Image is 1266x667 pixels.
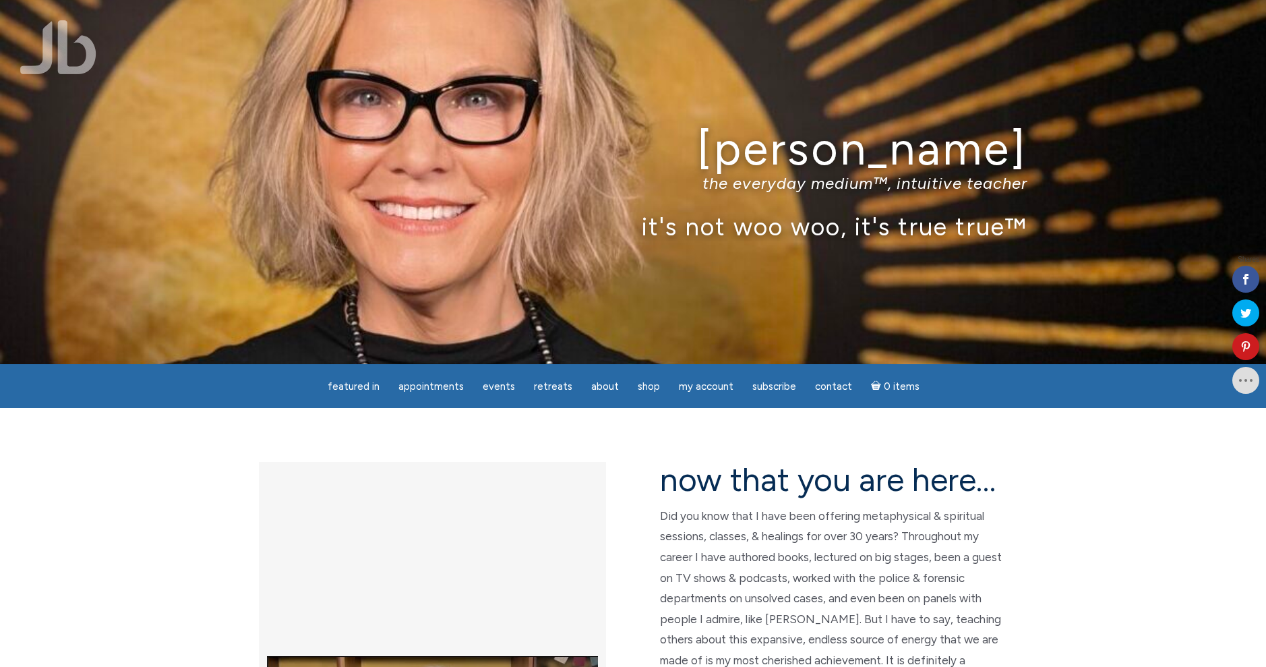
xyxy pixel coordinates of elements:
[591,380,619,393] span: About
[638,380,660,393] span: Shop
[752,380,796,393] span: Subscribe
[475,374,523,400] a: Events
[863,372,928,400] a: Cart0 items
[815,380,852,393] span: Contact
[744,374,804,400] a: Subscribe
[526,374,580,400] a: Retreats
[671,374,742,400] a: My Account
[320,374,388,400] a: featured in
[660,462,1007,498] h2: now that you are here…
[20,20,96,74] img: Jamie Butler. The Everyday Medium
[239,212,1027,241] p: it's not woo woo, it's true true™
[1238,256,1259,263] span: Shares
[390,374,472,400] a: Appointments
[483,380,515,393] span: Events
[239,123,1027,174] h1: [PERSON_NAME]
[328,380,380,393] span: featured in
[630,374,668,400] a: Shop
[679,380,733,393] span: My Account
[884,382,920,392] span: 0 items
[398,380,464,393] span: Appointments
[534,380,572,393] span: Retreats
[871,380,884,393] i: Cart
[239,173,1027,193] p: the everyday medium™, intuitive teacher
[583,374,627,400] a: About
[807,374,860,400] a: Contact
